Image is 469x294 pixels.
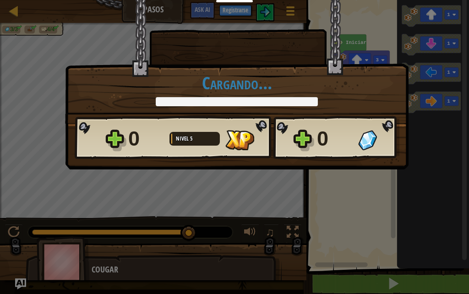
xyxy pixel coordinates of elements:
img: Gemas Conseguidas [358,130,377,150]
span: 5 [190,135,193,142]
img: XP Conseguida [225,130,254,150]
div: 0 [317,124,353,153]
div: 0 [128,124,164,153]
h1: Cargando... [75,73,399,93]
span: Nivel [176,135,190,142]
